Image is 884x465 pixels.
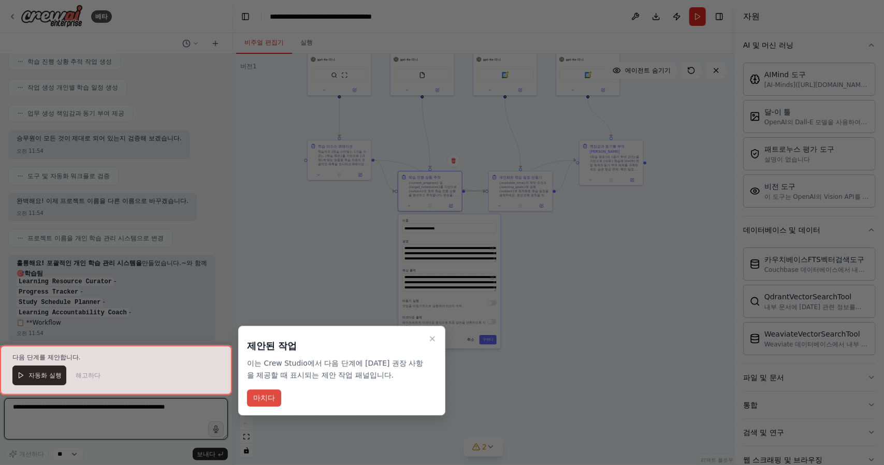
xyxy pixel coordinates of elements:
[426,332,439,345] button: 연습문제 닫기
[247,340,297,351] font: 제안된 작업
[247,389,281,406] button: 마치다
[247,359,423,379] font: 이는 Crew Studio에서 다음 단계에 [DATE] 권장 사항을 제공할 때 표시되는 제안 작업 패널입니다.
[238,9,253,24] button: 왼쪽 사이드바 숨기기
[253,394,275,402] font: 마치다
